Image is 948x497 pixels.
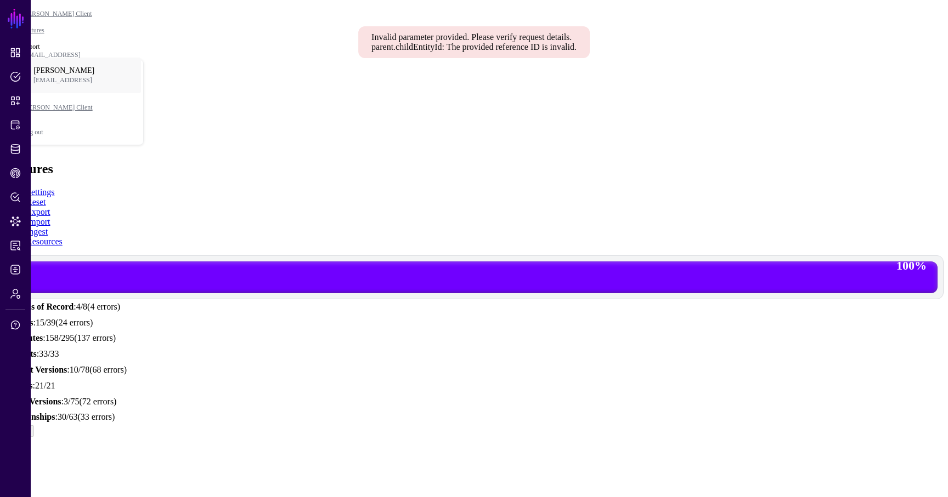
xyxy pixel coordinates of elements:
strong: Systems of Record [4,302,74,311]
a: Reset [26,197,46,207]
a: Features [22,26,44,34]
h2: Features [4,162,944,176]
span: Support [10,319,21,330]
div: : 21/ 21 [4,378,944,394]
span: Identity Data Fabric [10,144,21,155]
a: Dashboard [2,42,29,64]
span: Policy Lens [10,192,21,203]
strong: Snippet Versions [4,365,67,374]
a: Export [26,207,50,216]
a: Admin [2,283,29,305]
a: Import [26,217,50,226]
div: : 10/ 78 [4,362,944,378]
a: Ingest [26,227,48,236]
a: Resources [26,237,63,246]
span: (137 errors) [74,333,116,342]
div: : 3/ 75 [4,394,944,410]
span: Reports [10,240,21,251]
a: Settings [26,187,55,197]
div: : 158/ 295 [4,330,944,346]
a: [PERSON_NAME] Client [22,10,92,18]
span: (72 errors) [79,397,116,406]
a: CAEP Hub [2,162,29,184]
span: (24 errors) [55,318,93,327]
div: Log out [22,128,143,136]
span: Protected Systems [10,119,21,130]
span: (33 errors) [77,412,115,421]
a: Policies [2,66,29,88]
div: : 30/ 63 [4,409,944,425]
a: SGNL [7,7,25,31]
span: Dashboard [10,47,21,58]
span: Data Lens [10,216,21,227]
a: [PERSON_NAME] Client [22,90,143,125]
span: Snippets [10,95,21,106]
span: CAEP Hub [10,168,21,179]
span: Policies [10,71,21,82]
span: [PERSON_NAME] [33,66,108,75]
div: : 33/ 33 [4,346,944,362]
div: [EMAIL_ADDRESS] [22,51,144,59]
div: / [22,18,926,26]
span: Logs [10,264,21,275]
strong: Import [22,43,40,50]
strong: Policy Versions [4,397,61,406]
a: Logs [2,259,29,281]
a: Policy Lens [2,186,29,208]
a: Data Lens [2,210,29,232]
div: : 15/ 39 [4,315,944,331]
span: (4 errors) [87,302,120,311]
a: Snippets [2,90,29,112]
a: Protected Systems [2,114,29,136]
span: Admin [10,288,21,299]
a: Identity Data Fabric [2,138,29,160]
div: Invalid parameter provided. Please verify request details. parent.childEntityId: The provided ref... [358,26,590,58]
span: [PERSON_NAME] Client [22,104,110,112]
span: (68 errors) [89,365,127,374]
div: : 4/ 8 [4,299,944,315]
a: Reports [2,235,29,256]
span: [EMAIL_ADDRESS] [33,76,108,84]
